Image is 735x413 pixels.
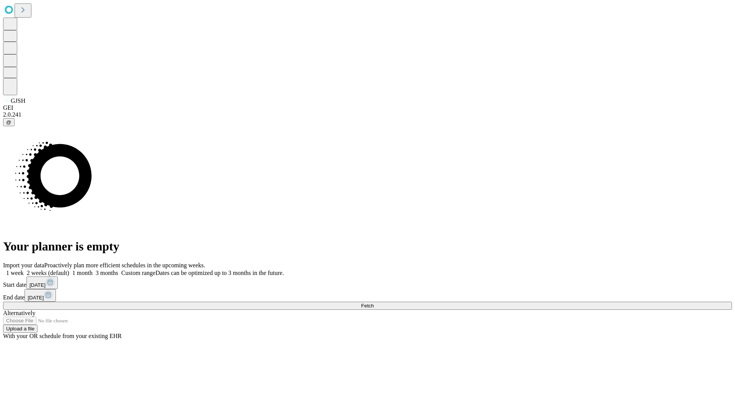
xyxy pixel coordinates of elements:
span: GJSH [11,98,25,104]
button: Upload a file [3,325,38,333]
div: Start date [3,276,732,289]
span: Proactively plan more efficient schedules in the upcoming weeks. [44,262,205,268]
span: Dates can be optimized up to 3 months in the future. [155,270,284,276]
div: 2.0.241 [3,111,732,118]
button: Fetch [3,302,732,310]
span: Alternatively [3,310,35,316]
span: 1 month [72,270,93,276]
h1: Your planner is empty [3,239,732,254]
button: [DATE] [26,276,58,289]
span: @ [6,119,11,125]
span: With your OR schedule from your existing EHR [3,333,122,339]
span: Fetch [361,303,374,309]
span: 3 months [96,270,118,276]
button: @ [3,118,15,126]
span: 1 week [6,270,24,276]
span: Import your data [3,262,44,268]
span: [DATE] [29,282,46,288]
button: [DATE] [24,289,56,302]
span: [DATE] [28,295,44,301]
span: 2 weeks (default) [27,270,69,276]
span: Custom range [121,270,155,276]
div: End date [3,289,732,302]
div: GEI [3,104,732,111]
